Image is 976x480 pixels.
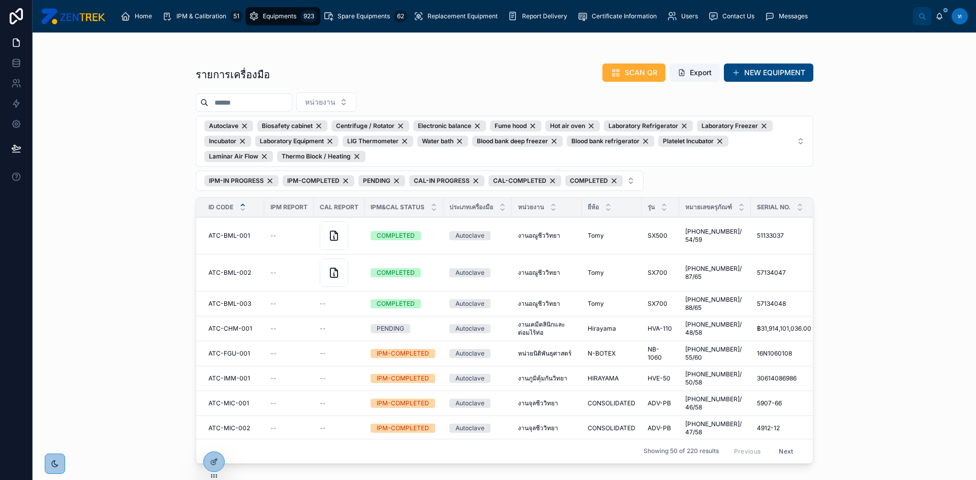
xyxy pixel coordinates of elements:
span: -- [320,399,326,407]
span: ATC-BML-003 [208,300,251,308]
div: COMPLETED [377,299,415,308]
a: ADV-PB [648,424,673,432]
span: -- [270,269,277,277]
span: Home [135,12,152,20]
a: 57134048 [757,300,811,308]
a: หน่วยนิติพันธุศาสตร์ [518,349,575,358]
a: 16N1060108 [757,349,811,358]
button: Unselect CAL_IN_PROGRESS [409,175,484,186]
button: Next [772,443,800,459]
button: Unselect AUTOCLAVE [204,120,253,132]
a: งานอณูชีววิทยา [518,269,575,277]
span: -- [270,399,277,407]
span: Tomy [588,300,604,308]
span: [PHONE_NUMBER]/47/58 [685,420,745,436]
a: N-BOTEX [588,349,635,358]
a: 30614086986 [757,374,811,382]
a: Autoclave [449,231,506,240]
span: ฿31,914,101,036.00 [757,325,811,333]
a: 57134047 [757,269,811,277]
img: App logo [41,8,105,24]
span: Users [681,12,698,20]
span: Equipments [263,12,296,20]
span: Serial No. [757,203,790,211]
span: ATC-MIC-002 [208,424,250,432]
div: Blood bank deep freezer [472,136,563,147]
span: งานจุลชีววิทยา [518,399,558,407]
span: CAL Report [320,203,358,211]
div: Platelet Incubator [658,136,728,147]
span: หน่วยงาน [305,97,335,107]
span: ประเภทเครื่องมือ [449,203,493,211]
div: COMPLETED [377,268,415,277]
span: -- [270,325,277,333]
span: -- [270,232,277,240]
a: ATC-MIC-002 [208,424,258,432]
span: -- [270,349,277,358]
a: -- [320,424,358,432]
a: [PHONE_NUMBER]/55/60 [685,345,745,362]
a: Hirayama [588,325,635,333]
a: HVE-50 [648,374,673,382]
a: Equipments923 [246,7,320,25]
div: CAL-COMPLETED [489,175,561,186]
a: -- [270,374,308,382]
span: ATC-CHM-001 [208,325,252,333]
button: Select Button [196,116,813,167]
span: หมายเลขครุภัณฑ์ [685,203,732,211]
button: Unselect BLOOD_BANK_REFRIGERATOR [567,136,654,147]
div: Autoclave [455,324,484,333]
span: Contact Us [722,12,754,20]
div: IPM-IN PROGRESS [204,175,279,186]
div: Centrifuge / Rotator [331,120,409,132]
a: SX700 [648,300,673,308]
div: Electronic balance [413,120,486,132]
a: CONSOLIDATED [588,399,635,407]
button: Unselect LABORATORY_FREEZER [697,120,773,132]
span: ATC-BML-001 [208,232,250,240]
a: งานอณูชีววิทยา [518,232,575,240]
a: Autoclave [449,349,506,358]
a: PENDING [371,324,437,333]
a: Autoclave [449,299,506,308]
a: -- [320,325,358,333]
button: Unselect COMPLETED [565,175,623,186]
a: Tomy [588,300,635,308]
a: Replacement Equipment [410,7,505,25]
span: ATC-MIC-001 [208,399,249,407]
a: -- [270,399,308,407]
button: Select Button [196,171,644,191]
div: Water bath [417,136,468,147]
span: Messages [779,12,808,20]
button: Unselect HOT_AIR_OVEN [545,120,600,132]
span: 30614086986 [757,374,797,382]
button: NEW EQUIPMENT [724,63,813,82]
button: Unselect PLATELET_INCUBATOR [658,136,728,147]
span: 5907-66 [757,399,782,407]
a: -- [270,232,308,240]
div: Fume hood [490,120,541,132]
a: -- [270,349,308,358]
div: Autoclave [455,349,484,358]
a: Certificate Information [574,7,664,25]
span: [PHONE_NUMBER]/54/59 [685,228,745,244]
button: Unselect CENTRIFUGE_ROTATOR [331,120,409,132]
a: COMPLETED [371,299,437,308]
a: งานจุลชีววิทยา [518,399,575,407]
h1: รายการเครื่องมือ [196,68,270,82]
button: Unselect IPM_IN_PROGRESS [204,175,279,186]
a: -- [320,399,358,407]
span: IPM & Calibration [176,12,226,20]
a: ATC-CHM-001 [208,325,258,333]
a: Home [117,7,159,25]
a: งานอณูชีววิทยา [518,300,575,308]
button: Unselect CAL_COMPLETED [489,175,561,186]
div: Autoclave [204,120,253,132]
span: งานอณูชีววิทยา [518,232,560,240]
a: Autoclave [449,424,506,433]
a: Autoclave [449,399,506,408]
span: 51133037 [757,232,784,240]
span: ท [958,12,962,20]
a: ATC-BML-001 [208,232,258,240]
